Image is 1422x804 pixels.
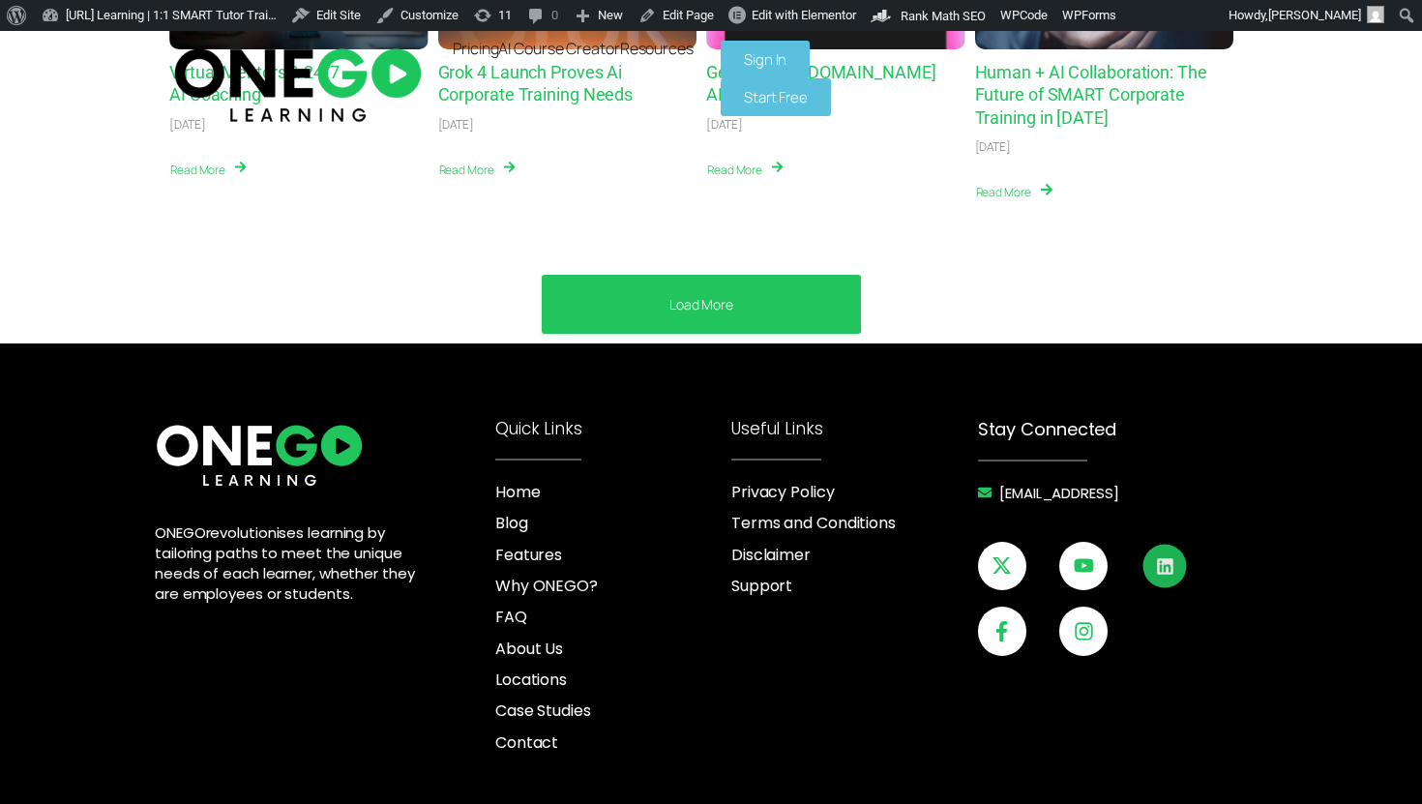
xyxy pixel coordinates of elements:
[495,513,722,534] a: Blog
[155,421,365,489] img: ONE360 AI Corporate Learning
[731,421,968,437] h4: Useful Links
[731,482,835,503] span: Privacy Policy
[731,545,968,566] a: Disclaimer
[495,639,563,660] span: About Us
[731,576,792,597] span: Support
[731,513,896,534] span: Terms and Conditions
[994,483,1119,503] span: [EMAIL_ADDRESS]
[495,732,558,754] span: Contact
[169,160,248,180] a: Read More
[495,576,722,597] a: Why ONEGO?
[495,545,562,566] span: Features
[731,513,968,534] a: Terms and Conditions
[975,182,1053,202] a: Read More
[498,41,619,56] a: AI Course Creator
[731,576,968,597] a: Support
[975,139,1011,156] div: [DATE]
[438,160,517,180] a: Read More
[495,545,722,566] a: Features
[495,670,722,691] a: Locations
[721,78,831,116] a: Start Free
[744,90,808,104] span: Start Free
[978,421,1267,438] h4: Stay Connected
[495,639,722,660] a: About Us
[495,732,722,754] a: Contact
[495,670,567,691] span: Locations
[495,482,541,503] span: Home
[155,522,415,604] span: revolutionises learning by tailoring paths to meet the unique needs of each learner, whether they...
[706,160,785,180] a: Read More
[620,41,694,56] a: Resources
[721,41,810,78] a: Sign In
[978,483,1267,503] a: [EMAIL_ADDRESS]
[495,513,528,534] span: Blog
[901,9,986,23] span: Rank Math SEO
[1268,8,1361,22] span: [PERSON_NAME]
[731,482,968,503] a: Privacy Policy
[495,576,598,597] span: Why ONEGO?
[669,294,733,314] a: Load More
[744,52,786,67] span: Sign In
[495,700,591,722] span: Case Studies
[495,700,722,722] a: Case Studies
[495,421,722,437] h4: Quick Links
[453,41,498,56] a: Pricing
[752,8,856,22] span: Edit with Elementor
[495,607,527,628] span: FAQ
[155,522,206,543] span: ONEGO
[731,545,811,566] span: Disclaimer
[495,482,722,503] a: Home
[495,607,722,628] a: FAQ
